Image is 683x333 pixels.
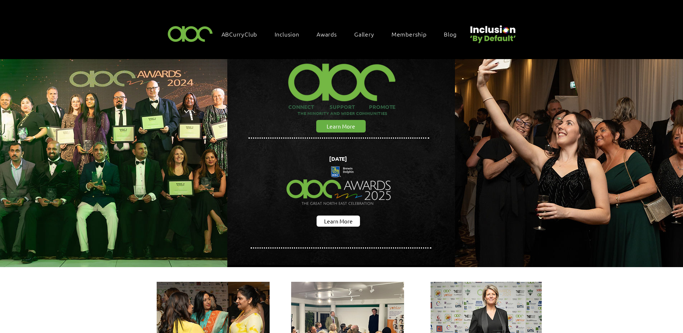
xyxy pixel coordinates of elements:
[280,153,398,219] img: Northern Insights Double Pager Apr 2025.png
[440,26,467,42] a: Blog
[324,217,353,225] span: Learn More
[284,54,399,103] img: ABC-Logo-Blank-Background-01-01-2_edited.png
[354,30,374,38] span: Gallery
[317,216,360,227] a: Learn More
[218,26,268,42] a: ABCurryClub
[271,26,310,42] div: Inclusion
[166,23,215,44] img: ABC-Logo-Blank-Background-01-01-2.png
[329,155,347,162] span: [DATE]
[327,122,355,130] span: Learn More
[288,103,395,110] span: CONNECT SUPPORT PROMOTE
[298,110,387,116] span: THE MINORITY AND WIDER COMMUNITIES
[468,19,517,44] img: Untitled design (22).png
[313,26,348,42] div: Awards
[275,30,299,38] span: Inclusion
[227,59,455,265] img: abc background hero black.png
[316,120,366,132] a: Learn More
[222,30,257,38] span: ABCurryClub
[351,26,385,42] a: Gallery
[317,30,337,38] span: Awards
[388,26,437,42] a: Membership
[392,30,427,38] span: Membership
[444,30,456,38] span: Blog
[218,26,468,42] nav: Site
